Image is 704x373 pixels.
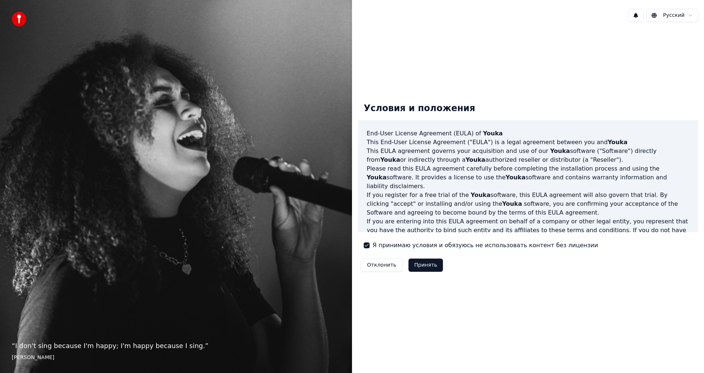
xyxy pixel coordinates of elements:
p: “ I don't sing because I'm happy; I'm happy because I sing. ” [12,341,340,351]
button: Принять [408,259,443,272]
h3: End-User License Agreement (EULA) of [367,129,689,138]
span: Youka [506,174,525,181]
span: Youka [502,200,522,207]
p: If you are entering into this EULA agreement on behalf of a company or other legal entity, you re... [367,217,689,252]
button: Отклонить [361,259,403,272]
footer: [PERSON_NAME] [12,354,340,361]
p: This EULA agreement governs your acquisition and use of our software ("Software") directly from o... [367,147,689,164]
span: Youka [483,130,503,137]
span: Youka [367,174,386,181]
span: Youka [466,156,485,163]
div: Условия и положения [358,97,481,120]
span: Youka [550,147,570,154]
p: Please read this EULA agreement carefully before completing the installation process and using th... [367,164,689,191]
span: Youka [380,156,400,163]
p: If you register for a free trial of the software, this EULA agreement will also govern that trial... [367,191,689,217]
span: Youka [608,139,627,146]
img: youka [12,12,26,26]
label: Я принимаю условия и обязуюсь не использовать контент без лицензии [373,241,598,250]
p: This End-User License Agreement ("EULA") is a legal agreement between you and [367,138,689,147]
span: Youka [471,191,491,198]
